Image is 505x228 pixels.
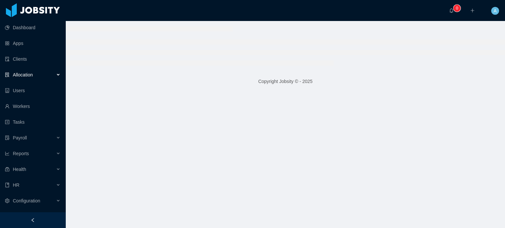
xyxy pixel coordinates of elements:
[13,198,40,203] span: Configuration
[5,167,10,172] i: icon: medicine-box
[5,198,10,203] i: icon: setting
[66,70,505,93] footer: Copyright Jobsity © - 2025
[5,73,10,77] i: icon: solution
[5,21,60,34] a: icon: pie-chartDashboard
[5,183,10,187] i: icon: book
[13,167,26,172] span: Health
[5,100,60,113] a: icon: userWorkers
[13,182,19,188] span: HR
[5,52,60,66] a: icon: auditClients
[493,7,496,15] span: A
[13,135,27,140] span: Payroll
[5,151,10,156] i: icon: line-chart
[5,37,60,50] a: icon: appstoreApps
[470,8,475,13] i: icon: plus
[5,115,60,129] a: icon: profileTasks
[449,8,454,13] i: icon: bell
[5,135,10,140] i: icon: file-protect
[454,5,460,11] sup: 0
[13,151,29,156] span: Reports
[5,84,60,97] a: icon: robotUsers
[13,72,33,77] span: Allocation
